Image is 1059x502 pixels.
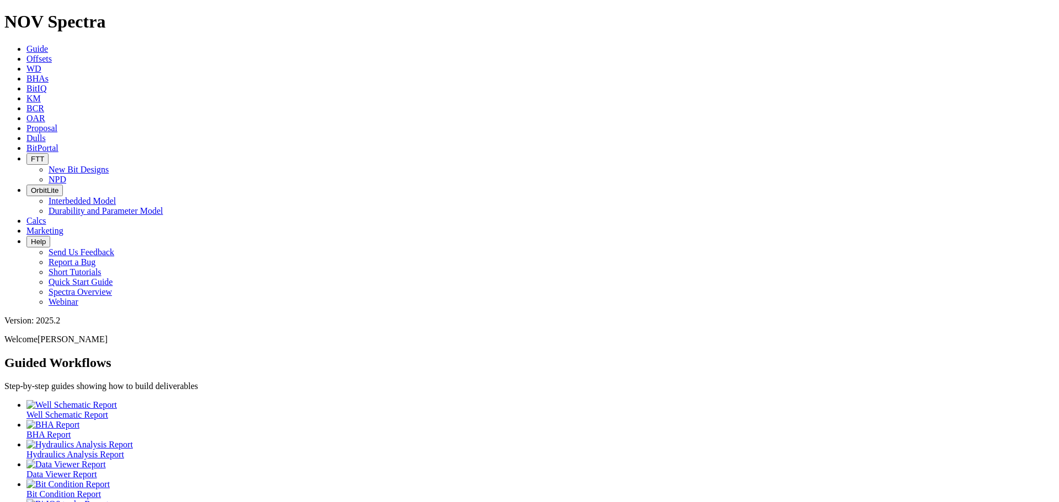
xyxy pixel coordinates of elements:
a: Hydraulics Analysis Report Hydraulics Analysis Report [26,440,1055,459]
img: Bit Condition Report [26,479,110,489]
a: Durability and Parameter Model [49,206,163,215]
a: Quick Start Guide [49,277,113,287]
a: Guide [26,44,48,53]
button: OrbitLite [26,185,63,196]
a: New Bit Designs [49,165,109,174]
a: Spectra Overview [49,287,112,296]
a: Send Us Feedback [49,247,114,257]
span: OrbitLite [31,186,58,195]
img: Data Viewer Report [26,460,106,469]
a: NPD [49,175,66,184]
img: BHA Report [26,420,79,430]
a: Well Schematic Report Well Schematic Report [26,400,1055,419]
a: Data Viewer Report Data Viewer Report [26,460,1055,479]
a: Webinar [49,297,78,306]
img: Well Schematic Report [26,400,117,410]
a: Offsets [26,54,52,63]
span: [PERSON_NAME] [38,334,108,344]
span: Help [31,237,46,246]
div: Version: 2025.2 [4,316,1055,326]
span: BHA Report [26,430,71,439]
p: Welcome [4,334,1055,344]
span: Bit Condition Report [26,489,101,499]
p: Step-by-step guides showing how to build deliverables [4,381,1055,391]
span: Data Viewer Report [26,469,97,479]
a: KM [26,94,41,103]
a: Short Tutorials [49,267,101,277]
a: OAR [26,114,45,123]
a: Calcs [26,216,46,225]
a: BHA Report BHA Report [26,420,1055,439]
a: WD [26,64,41,73]
span: FTT [31,155,44,163]
a: Bit Condition Report Bit Condition Report [26,479,1055,499]
a: BitPortal [26,143,58,153]
h2: Guided Workflows [4,355,1055,370]
button: Help [26,236,50,247]
a: Interbedded Model [49,196,116,206]
h1: NOV Spectra [4,12,1055,32]
a: Report a Bug [49,257,95,267]
span: Hydraulics Analysis Report [26,450,124,459]
a: Dulls [26,133,46,143]
a: BitIQ [26,84,46,93]
button: FTT [26,153,49,165]
a: BHAs [26,74,49,83]
span: Well Schematic Report [26,410,108,419]
img: Hydraulics Analysis Report [26,440,133,450]
a: BCR [26,104,44,113]
a: Proposal [26,123,57,133]
a: Marketing [26,226,63,235]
